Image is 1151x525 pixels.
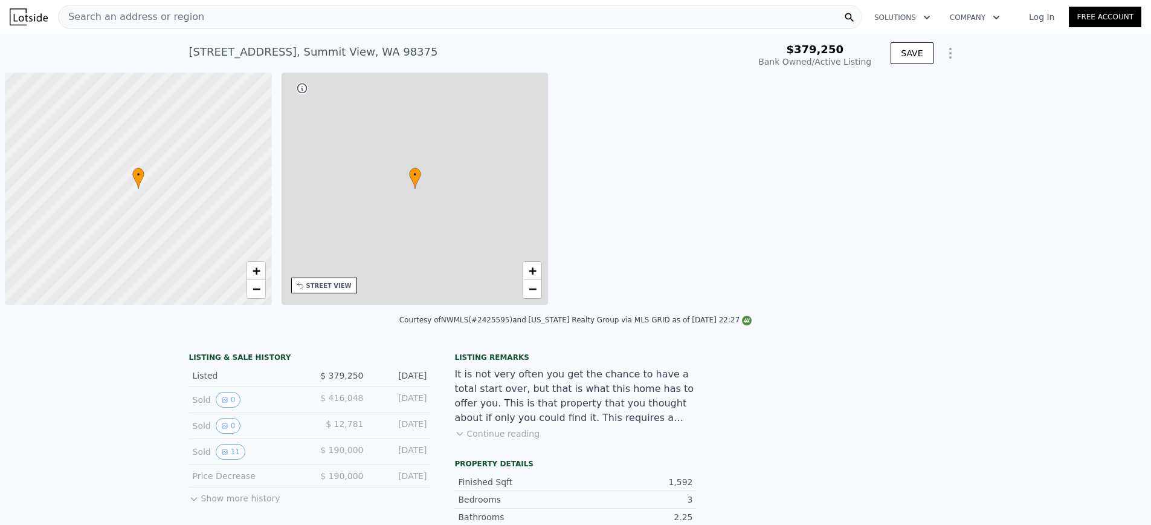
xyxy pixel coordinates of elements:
a: Free Account [1069,7,1141,27]
div: [DATE] [373,444,427,460]
div: 2.25 [576,511,693,523]
div: [DATE] [373,392,427,408]
span: Search an address or region [59,10,204,24]
div: [DATE] [373,370,427,382]
div: Bathrooms [459,511,576,523]
span: $ 416,048 [320,393,363,403]
span: + [529,263,537,278]
div: Listed [193,370,300,382]
div: Sold [193,418,300,434]
button: View historical data [216,418,241,434]
span: $ 12,781 [326,419,363,429]
a: Zoom out [247,280,265,298]
div: Bedrooms [459,494,576,506]
div: • [409,168,421,189]
button: Solutions [865,7,940,28]
div: It is not very often you get the chance to have a total start over, but that is what this home ha... [455,367,697,425]
button: Show more history [189,487,280,504]
a: Zoom in [523,262,541,280]
img: Lotside [10,8,48,25]
button: Company [940,7,1010,28]
span: $ 190,000 [320,445,363,455]
span: − [252,281,260,296]
button: Show Options [938,41,962,65]
div: Price Decrease [193,470,300,482]
span: − [529,281,537,296]
a: Zoom out [523,280,541,298]
span: $379,250 [786,43,843,56]
div: 1,592 [576,476,693,488]
button: View historical data [216,392,241,408]
span: Active Listing [814,57,871,67]
div: [DATE] [373,470,427,482]
button: Continue reading [455,428,540,440]
a: Log In [1014,11,1069,23]
span: • [132,169,144,180]
span: Bank Owned / [758,57,814,67]
span: $ 379,250 [320,371,363,380]
div: [STREET_ADDRESS] , Summit View , WA 98375 [189,44,438,60]
span: $ 190,000 [320,471,363,481]
span: + [252,263,260,278]
div: STREET VIEW [306,281,352,290]
div: Sold [193,444,300,460]
span: • [409,169,421,180]
a: Zoom in [247,262,265,280]
button: View historical data [216,444,245,460]
div: Finished Sqft [459,476,576,488]
div: LISTING & SALE HISTORY [189,353,431,365]
div: Courtesy of NWMLS (#2425595) and [US_STATE] Realty Group via MLS GRID as of [DATE] 22:27 [399,316,752,324]
div: Sold [193,392,300,408]
div: Property details [455,459,697,469]
button: SAVE [891,42,933,64]
img: NWMLS Logo [742,316,752,325]
div: [DATE] [373,418,427,434]
div: Listing remarks [455,353,697,362]
div: 3 [576,494,693,506]
div: • [132,168,144,189]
